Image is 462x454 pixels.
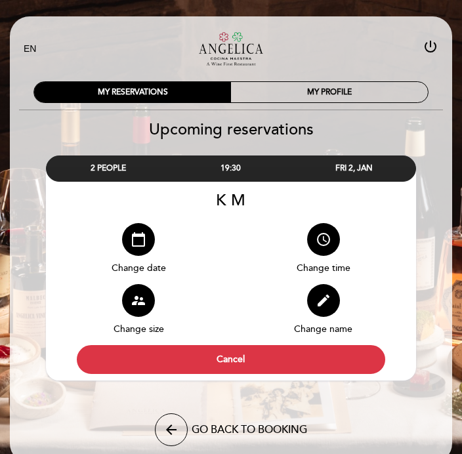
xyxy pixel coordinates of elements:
[112,262,166,274] span: Change date
[169,31,294,67] a: Restaurante [PERSON_NAME] Maestra
[192,423,307,436] span: GO BACK TO BOOKING
[34,82,231,102] div: MY RESERVATIONS
[307,284,340,317] button: edit
[316,293,331,308] i: edit
[423,39,438,54] i: power_settings_new
[122,284,155,317] button: supervisor_account
[114,323,164,335] span: Change size
[423,39,438,58] button: power_settings_new
[163,422,179,438] i: arrow_back
[297,262,350,274] span: Change time
[131,293,146,308] i: supervisor_account
[77,345,385,374] button: Cancel
[46,191,415,210] div: K M
[169,156,292,180] div: 19:30
[294,323,352,335] span: Change name
[131,232,146,247] i: calendar_today
[47,156,169,180] div: 2 PEOPLE
[9,120,453,139] h2: Upcoming reservations
[231,82,428,102] div: MY PROFILE
[155,413,188,446] button: arrow_back
[293,156,415,180] div: FRI 2, JAN
[307,223,340,256] button: access_time
[316,232,331,247] i: access_time
[122,223,155,256] button: calendar_today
